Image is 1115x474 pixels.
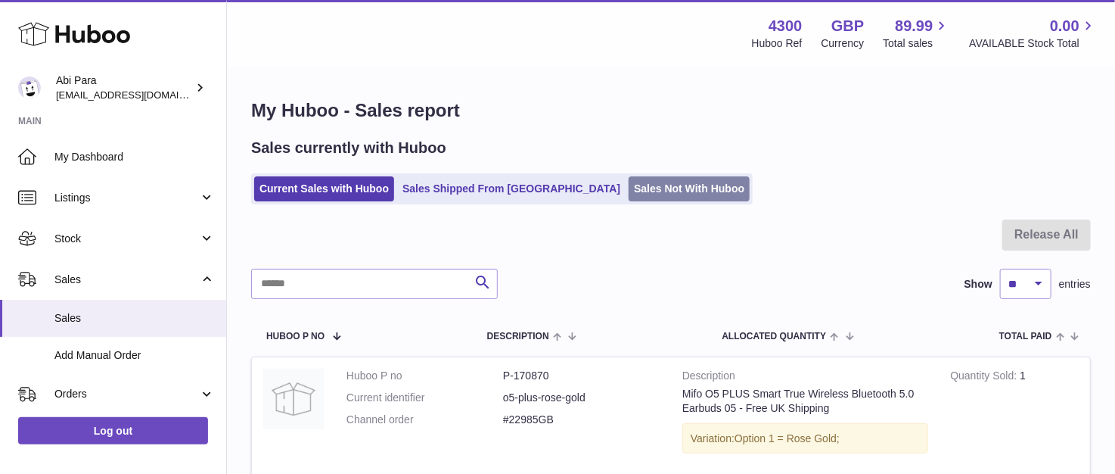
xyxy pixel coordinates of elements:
a: 89.99 Total sales [883,16,950,51]
dt: Channel order [346,413,503,427]
span: [EMAIL_ADDRESS][DOMAIN_NAME] [56,89,222,101]
dd: o5-plus-rose-gold [503,391,660,405]
dt: Huboo P no [346,369,503,383]
td: 1 [940,357,1090,473]
a: Sales Not With Huboo [629,176,750,201]
span: Sales [54,273,199,287]
dt: Current identifier [346,391,503,405]
a: Sales Shipped From [GEOGRAPHIC_DATA] [397,176,626,201]
span: Option 1 = Rose Gold; [735,432,840,444]
span: ALLOCATED Quantity [722,332,826,341]
strong: GBP [831,16,864,36]
span: AVAILABLE Stock Total [969,36,1097,51]
span: entries [1059,277,1091,292]
img: no-photo.jpg [263,369,324,429]
span: Total paid [999,332,1052,341]
a: Log out [18,417,208,444]
span: Huboo P no [266,332,325,341]
span: 89.99 [895,16,933,36]
span: Description [487,332,549,341]
span: Add Manual Order [54,348,215,363]
span: Sales [54,311,215,326]
span: Listings [54,191,199,205]
div: Variation: [682,423,928,454]
dd: #22985GB [503,413,660,427]
div: Huboo Ref [752,36,803,51]
div: Currency [821,36,865,51]
h2: Sales currently with Huboo [251,138,446,158]
h1: My Huboo - Sales report [251,98,1091,123]
span: Total sales [883,36,950,51]
a: 0.00 AVAILABLE Stock Total [969,16,1097,51]
span: My Dashboard [54,150,215,164]
span: 0.00 [1050,16,1079,36]
strong: Description [682,369,928,387]
span: Orders [54,387,199,401]
span: Stock [54,232,199,246]
div: Mifo O5 PLUS Smart True Wireless Bluetooth 5.0 Earbuds 05 - Free UK Shipping [682,387,928,416]
strong: 4300 [769,16,803,36]
dd: P-170870 [503,369,660,383]
strong: Quantity Sold [951,370,1020,385]
div: Abi Para [56,73,192,102]
a: Current Sales with Huboo [254,176,394,201]
label: Show [964,277,992,292]
img: Abi@mifo.co.uk [18,76,41,99]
